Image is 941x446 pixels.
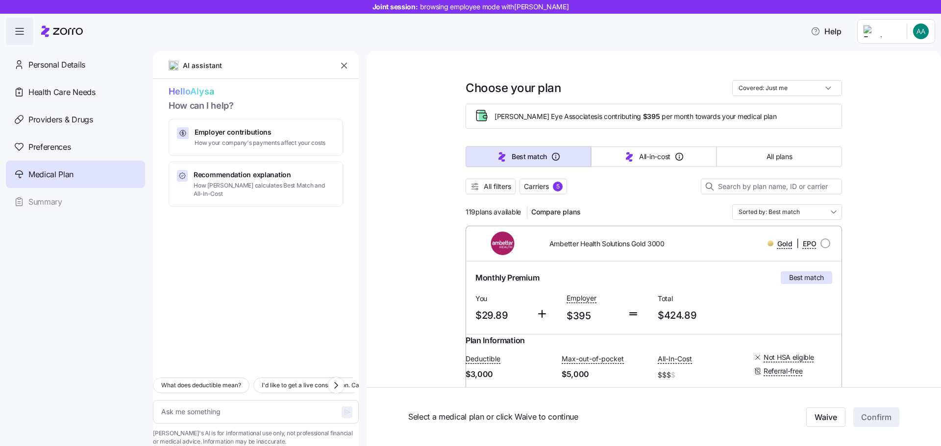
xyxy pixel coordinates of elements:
div: | [768,237,817,250]
span: $ [671,370,675,380]
span: Max-out-of-pocket [562,354,624,364]
span: Waive [815,411,837,423]
span: browsing employee mode with [PERSON_NAME] [420,2,569,12]
span: 119 plans available [466,207,521,217]
button: Help [803,22,849,41]
input: Search by plan name, ID or carrier [701,179,842,194]
span: Not HSA eligible [764,352,814,362]
span: I'd like to get a live consultation. Can you help? [262,380,391,390]
span: $3,000 [466,368,554,380]
span: $29.89 [475,307,528,324]
span: Personal Details [28,59,85,71]
a: Preferences [6,133,145,161]
img: Employer logo [864,25,899,37]
h1: Choose your plan [466,80,561,95]
span: $395 [567,308,619,324]
span: How your company's payments affect your costs [195,139,325,147]
span: [PERSON_NAME] Eye Associates is contributing per month towards your medical plan [495,112,777,121]
button: Waive [806,407,845,427]
span: Total [658,294,741,304]
span: Referral-free [764,366,802,376]
button: Carriers5 [520,179,567,194]
span: Carriers [524,182,549,191]
span: Employer contributions [195,127,325,137]
button: I'd like to get a live consultation. Can you help? [253,377,399,393]
span: Health Care Needs [28,86,96,98]
button: Compare plans [527,204,585,220]
span: How [PERSON_NAME] calculates Best Match and All-In-Cost [194,182,335,198]
span: All filters [484,182,511,191]
button: What does deductible mean? [153,377,249,393]
a: Providers & Drugs [6,106,145,133]
span: Providers & Drugs [28,114,93,126]
span: What does deductible mean? [161,380,241,390]
img: Ambetter [473,232,534,255]
span: $$$ [658,368,746,382]
span: How can I help? [169,99,343,113]
span: Confirm [861,411,891,423]
span: You [475,294,528,304]
a: Personal Details [6,51,145,78]
span: Best match [789,273,824,282]
span: Preferences [28,141,71,153]
img: ai-icon.png [169,61,178,70]
button: Confirm [853,407,899,427]
img: ff1fb8dad8c8b6f179c3506ce29d828c [913,23,929,39]
span: EPO [803,239,817,249]
span: Gold [777,239,792,249]
span: All-in-cost [639,152,670,162]
span: Joint session: [372,2,569,12]
span: All plans [767,152,792,162]
span: Monthly Premium [475,272,539,284]
span: Compare plans [531,207,581,217]
button: All filters [466,179,516,194]
span: Plan Information [466,334,525,347]
span: All-In-Cost [658,354,692,364]
span: [PERSON_NAME]'s AI is for informational use only, not professional financial or medical advice. I... [153,429,359,446]
a: Health Care Needs [6,78,145,106]
span: Medical Plan [28,168,74,181]
span: Recommendation explanation [194,170,335,180]
input: Order by dropdown [732,204,842,220]
span: Hello Alysa [169,85,343,99]
span: Best match [512,152,547,162]
span: Select a medical plan or click Waive to continue [408,411,733,423]
span: Ambetter Health Solutions Gold 3000 [549,239,665,249]
span: Help [811,25,842,37]
span: Employer [567,293,596,303]
a: Medical Plan [6,161,145,188]
span: AI assistant [182,60,223,71]
span: Deductible [466,354,500,364]
span: $395 [643,112,660,121]
div: 5 [553,182,563,191]
span: $5,000 [562,368,650,380]
span: $424.89 [658,307,741,324]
